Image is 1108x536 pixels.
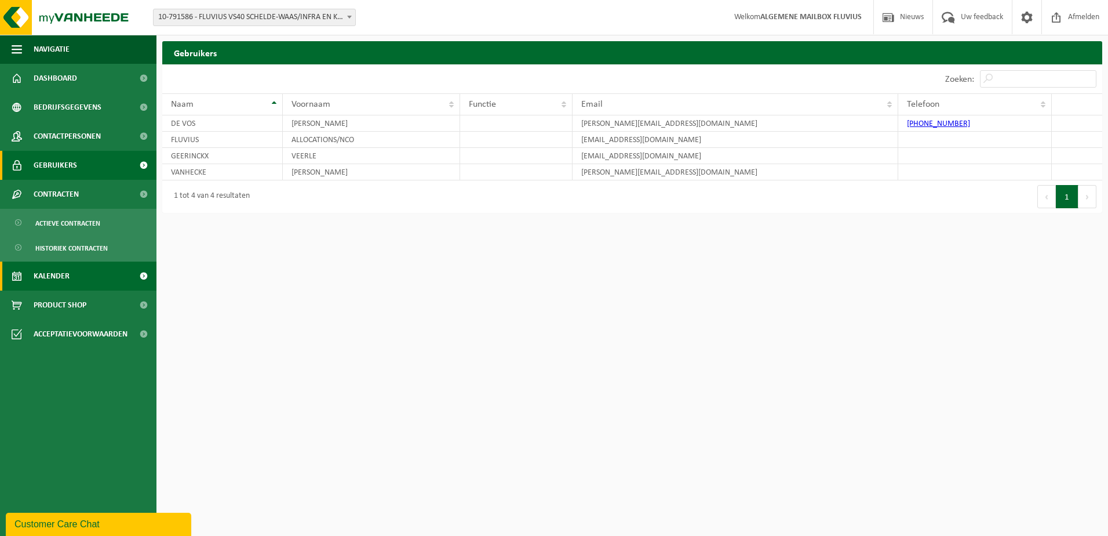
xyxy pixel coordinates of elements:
span: Acceptatievoorwaarden [34,320,127,349]
td: [EMAIL_ADDRESS][DOMAIN_NAME] [573,132,898,148]
span: Contactpersonen [34,122,101,151]
span: Gebruikers [34,151,77,180]
td: VANHECKE [162,164,283,180]
label: Zoeken: [945,75,974,84]
span: 10-791586 - FLUVIUS VS40 SCHELDE-WAAS/INFRA EN KLANTENKANTOOR - SINT-NIKLAAS [153,9,356,26]
span: Actieve contracten [35,212,100,234]
span: Navigatie [34,35,70,64]
span: Product Shop [34,291,86,320]
a: [PHONE_NUMBER] [907,119,970,128]
span: Contracten [34,180,79,209]
td: [PERSON_NAME] [283,164,460,180]
td: [PERSON_NAME][EMAIL_ADDRESS][DOMAIN_NAME] [573,115,898,132]
span: Dashboard [34,64,77,93]
button: Previous [1037,185,1056,208]
td: FLUVIUS [162,132,283,148]
strong: ALGEMENE MAILBOX FLUVIUS [760,13,862,21]
a: Actieve contracten [3,212,154,234]
span: Email [581,100,603,109]
span: Telefoon [907,100,939,109]
td: [EMAIL_ADDRESS][DOMAIN_NAME] [573,148,898,164]
span: Voornaam [291,100,330,109]
iframe: chat widget [6,510,194,536]
div: 1 tot 4 van 4 resultaten [168,186,250,207]
span: Kalender [34,262,70,291]
span: Bedrijfsgegevens [34,93,101,122]
span: Functie [469,100,496,109]
span: 10-791586 - FLUVIUS VS40 SCHELDE-WAAS/INFRA EN KLANTENKANTOOR - SINT-NIKLAAS [154,9,355,26]
td: [PERSON_NAME][EMAIL_ADDRESS][DOMAIN_NAME] [573,164,898,180]
td: [PERSON_NAME] [283,115,460,132]
td: DE VOS [162,115,283,132]
td: GEERINCKX [162,148,283,164]
td: ALLOCATIONS/NCO [283,132,460,148]
a: Historiek contracten [3,237,154,259]
span: Historiek contracten [35,237,108,259]
h2: Gebruikers [162,41,1102,64]
button: Next [1078,185,1096,208]
span: Naam [171,100,194,109]
button: 1 [1056,185,1078,208]
td: VEERLE [283,148,460,164]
